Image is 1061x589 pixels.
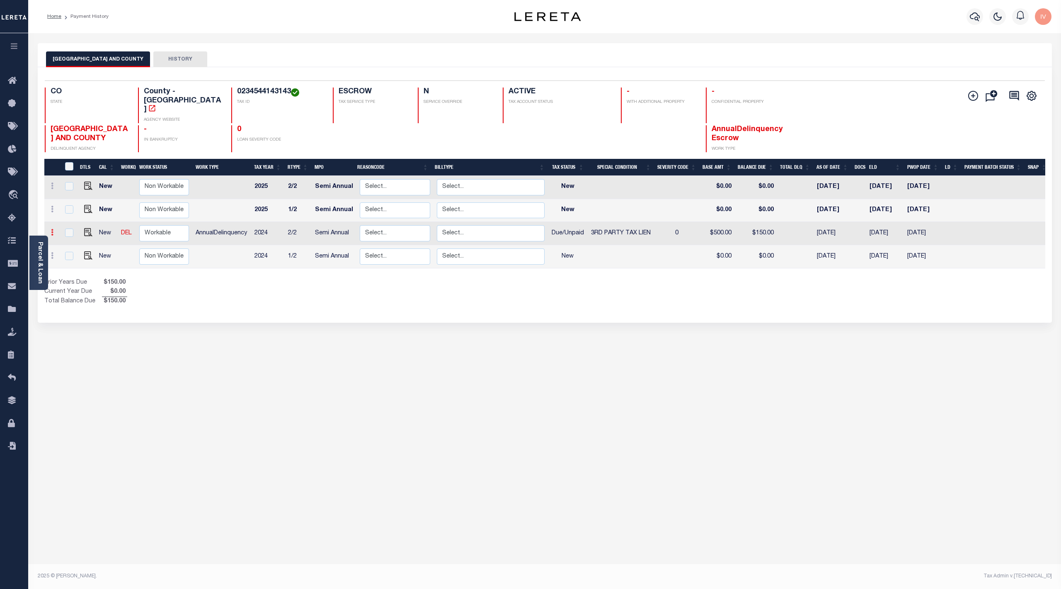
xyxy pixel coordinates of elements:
[237,88,323,97] h4: 0234544143143
[237,99,323,105] p: TAX ID
[102,287,127,297] span: $0.00
[961,159,1025,176] th: Payment Batch Status: activate to sort column ascending
[354,159,431,176] th: ReasonCode: activate to sort column ascending
[431,159,548,176] th: BillType: activate to sort column ascending
[96,222,118,245] td: New
[60,159,77,176] th: &nbsp;
[700,222,735,245] td: $500.00
[866,176,904,199] td: [DATE]
[96,176,118,199] td: New
[339,88,408,97] h4: ESCROW
[96,199,118,222] td: New
[548,159,587,176] th: Tax Status: activate to sort column ascending
[285,222,312,245] td: 2/2
[548,222,587,245] td: Due/Unpaid
[548,199,587,222] td: New
[424,88,493,97] h4: N
[700,245,735,268] td: $0.00
[591,230,651,236] span: 3RD PARTY TAX LIEN
[61,13,109,20] li: Payment History
[312,222,356,245] td: Semi Annual
[734,159,777,176] th: Balance Due: activate to sort column ascending
[548,245,587,268] td: New
[192,222,251,245] td: AnnualDelinquency
[144,137,221,143] p: IN BANKRUPTCY
[311,159,354,176] th: MPO
[285,199,312,222] td: 1/2
[1025,159,1050,176] th: SNAP: activate to sort column ascending
[44,287,102,297] td: Current Year Due
[813,159,851,176] th: As of Date: activate to sort column ascending
[866,222,904,245] td: [DATE]
[46,51,150,67] button: [GEOGRAPHIC_DATA] AND COUNTY
[251,245,285,268] td: 2024
[777,159,813,176] th: Total DLQ: activate to sort column ascending
[699,159,734,176] th: Base Amt: activate to sort column ascending
[237,126,241,133] span: 0
[51,88,128,97] h4: CO
[587,159,654,176] th: Special Condition: activate to sort column ascending
[339,99,408,105] p: TAX SERVICE TYPE
[136,159,192,176] th: Work Status
[153,51,207,67] button: HISTORY
[700,199,735,222] td: $0.00
[77,159,96,176] th: DTLS
[51,146,128,152] p: DELINQUENT AGENCY
[814,245,852,268] td: [DATE]
[654,222,700,245] td: 0
[96,245,118,268] td: New
[51,99,128,105] p: STATE
[627,99,696,105] p: WITH ADDITIONAL PROPERTY
[144,126,147,133] span: -
[814,176,852,199] td: [DATE]
[121,230,132,236] a: DEL
[312,176,356,199] td: Semi Annual
[942,159,961,176] th: LD: activate to sort column ascending
[37,242,43,284] a: Parcel & Loan
[904,245,942,268] td: [DATE]
[1035,8,1051,25] img: svg+xml;base64,PHN2ZyB4bWxucz0iaHR0cDovL3d3dy53My5vcmcvMjAwMC9zdmciIHBvaW50ZXItZXZlbnRzPSJub25lIi...
[904,176,942,199] td: [DATE]
[424,99,493,105] p: SERVICE OVERRIDE
[904,159,942,176] th: PWOP Date: activate to sort column ascending
[814,199,852,222] td: [DATE]
[285,245,312,268] td: 1/2
[8,190,21,201] i: travel_explore
[312,245,356,268] td: Semi Annual
[654,159,699,176] th: Severity Code: activate to sort column ascending
[814,222,852,245] td: [DATE]
[237,137,323,143] p: LOAN SEVERITY CODE
[700,176,735,199] td: $0.00
[251,159,284,176] th: Tax Year: activate to sort column ascending
[735,176,777,199] td: $0.00
[712,146,789,152] p: WORK TYPE
[102,297,127,306] span: $150.00
[118,159,136,176] th: WorkQ
[735,245,777,268] td: $0.00
[735,222,777,245] td: $150.00
[904,199,942,222] td: [DATE]
[712,88,715,95] span: -
[192,159,251,176] th: Work Type
[44,297,102,306] td: Total Balance Due
[735,199,777,222] td: $0.00
[51,126,128,142] span: [GEOGRAPHIC_DATA] AND COUNTY
[509,88,611,97] h4: ACTIVE
[285,176,312,199] td: 2/2
[851,159,866,176] th: Docs
[96,159,118,176] th: CAL: activate to sort column ascending
[251,176,285,199] td: 2025
[712,99,789,105] p: CONFIDENTIAL PROPERTY
[509,99,611,105] p: TAX ACCOUNT STATUS
[866,245,904,268] td: [DATE]
[866,199,904,222] td: [DATE]
[548,176,587,199] td: New
[251,199,285,222] td: 2025
[712,126,783,142] span: AnnualDelinquency Escrow
[627,88,630,95] span: -
[904,222,942,245] td: [DATE]
[144,117,221,123] p: AGENCY WEBSITE
[251,222,285,245] td: 2024
[44,278,102,287] td: Prior Years Due
[44,159,60,176] th: &nbsp;&nbsp;&nbsp;&nbsp;&nbsp;&nbsp;&nbsp;&nbsp;&nbsp;&nbsp;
